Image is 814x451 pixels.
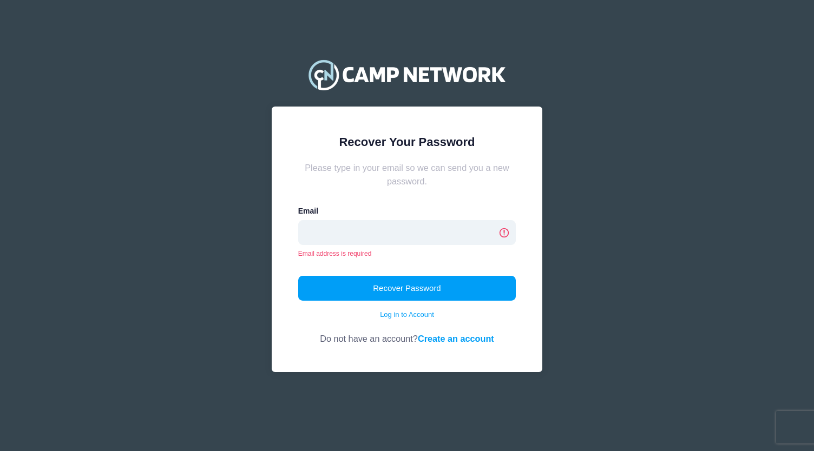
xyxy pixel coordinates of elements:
[298,276,516,301] button: Recover Password
[298,161,516,188] div: Please type in your email so we can send you a new password.
[418,334,494,343] a: Create an account
[380,309,434,320] a: Log in to Account
[298,133,516,151] div: Recover Your Password
[304,53,510,96] img: Camp Network
[298,320,516,346] div: Do not have an account?
[298,249,516,258] div: Email address is required
[298,205,318,217] label: Email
